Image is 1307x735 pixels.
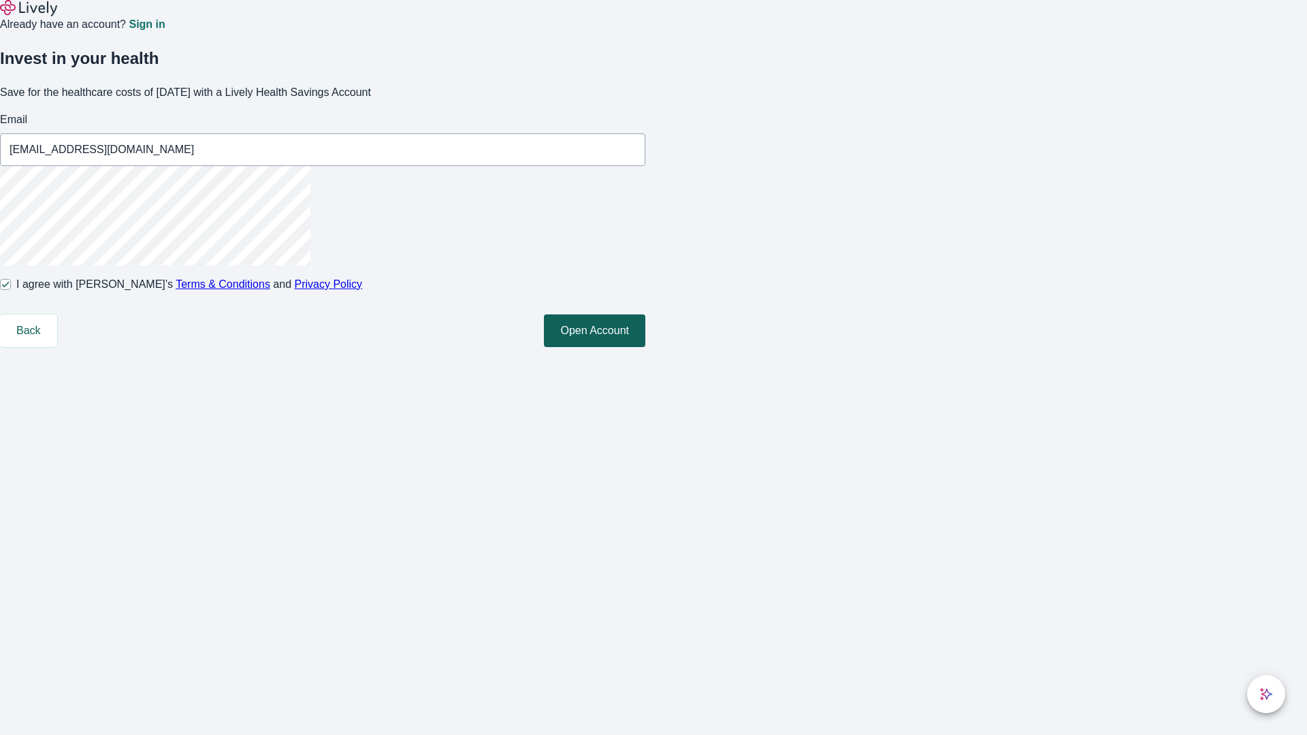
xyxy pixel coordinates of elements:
svg: Lively AI Assistant [1259,687,1273,701]
button: Open Account [544,314,645,347]
a: Terms & Conditions [176,278,270,290]
button: chat [1247,675,1285,713]
span: I agree with [PERSON_NAME]’s and [16,276,362,293]
a: Privacy Policy [295,278,363,290]
a: Sign in [129,19,165,30]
